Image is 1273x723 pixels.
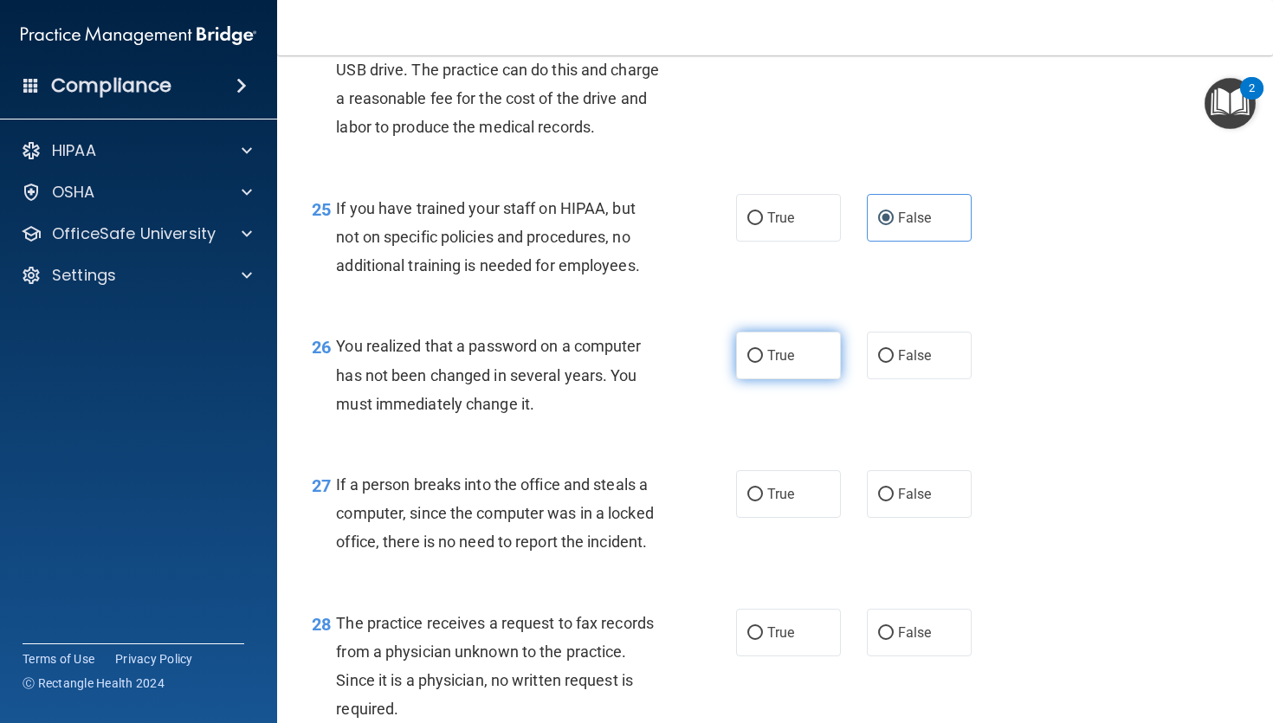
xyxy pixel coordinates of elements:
[115,650,193,668] a: Privacy Policy
[336,475,653,551] span: If a person breaks into the office and steals a computer, since the computer was in a locked offi...
[51,74,171,98] h4: Compliance
[23,675,165,692] span: Ⓒ Rectangle Health 2024
[767,486,794,502] span: True
[336,614,654,719] span: The practice receives a request to fax records from a physician unknown to the practice. Since it...
[747,488,763,501] input: True
[312,475,331,496] span: 27
[878,488,894,501] input: False
[312,614,331,635] span: 28
[747,350,763,363] input: True
[336,3,659,137] span: A patient has asked for an electronic copy of their medical records and asked it be put on a USB ...
[1249,88,1255,111] div: 2
[336,337,641,412] span: You realized that a password on a computer has not been changed in several years. You must immedi...
[21,140,252,161] a: HIPAA
[312,337,331,358] span: 26
[52,265,116,286] p: Settings
[52,223,216,244] p: OfficeSafe University
[878,627,894,640] input: False
[767,210,794,226] span: True
[52,140,96,161] p: HIPAA
[767,624,794,641] span: True
[21,182,252,203] a: OSHA
[21,223,252,244] a: OfficeSafe University
[878,350,894,363] input: False
[21,265,252,286] a: Settings
[898,347,932,364] span: False
[336,199,639,274] span: If you have trained your staff on HIPAA, but not on specific policies and procedures, no addition...
[21,18,256,53] img: PMB logo
[23,650,94,668] a: Terms of Use
[898,624,932,641] span: False
[747,212,763,225] input: True
[52,182,95,203] p: OSHA
[312,199,331,220] span: 25
[898,210,932,226] span: False
[898,486,932,502] span: False
[747,627,763,640] input: True
[767,347,794,364] span: True
[878,212,894,225] input: False
[1205,78,1256,129] button: Open Resource Center, 2 new notifications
